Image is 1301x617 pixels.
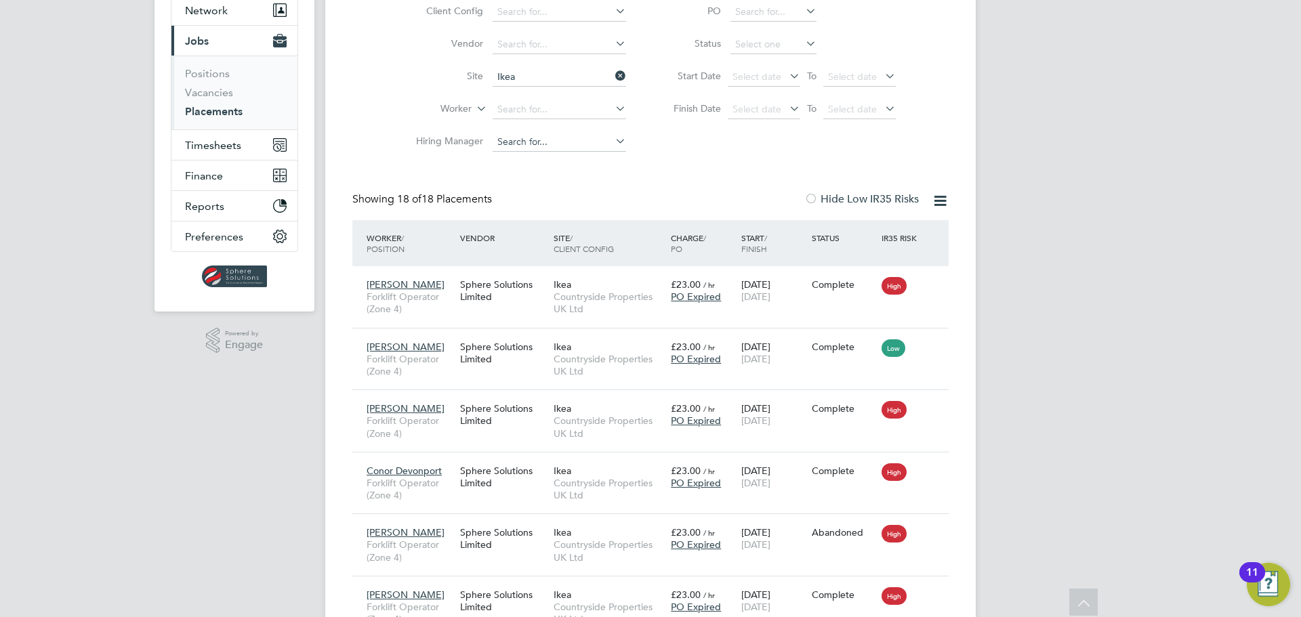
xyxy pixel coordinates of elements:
[554,477,664,501] span: Countryside Properties UK Ltd
[671,278,701,291] span: £23.00
[812,526,875,538] div: Abandoned
[660,37,721,49] label: Status
[363,226,457,261] div: Worker
[367,526,445,538] span: [PERSON_NAME]
[828,103,877,115] span: Select date
[671,601,721,613] span: PO Expired
[808,226,879,250] div: Status
[367,589,445,601] span: [PERSON_NAME]
[741,291,770,303] span: [DATE]
[882,587,907,605] span: High
[554,278,571,291] span: Ikea
[703,528,715,538] span: / hr
[457,334,550,372] div: Sphere Solutions Limited
[185,139,241,152] span: Timesheets
[703,280,715,290] span: / hr
[185,67,230,80] a: Positions
[493,133,626,152] input: Search for...
[812,278,875,291] div: Complete
[171,26,297,56] button: Jobs
[397,192,421,206] span: 18 of
[397,192,492,206] span: 18 Placements
[738,519,808,557] div: [DATE]
[1247,563,1290,606] button: Open Resource Center, 11 new notifications
[882,277,907,295] span: High
[457,458,550,496] div: Sphere Solutions Limited
[812,589,875,601] div: Complete
[550,226,667,261] div: Site
[554,414,664,439] span: Countryside Properties UK Ltd
[738,272,808,310] div: [DATE]
[703,342,715,352] span: / hr
[367,341,445,353] span: [PERSON_NAME]
[741,353,770,365] span: [DATE]
[457,519,550,557] div: Sphere Solutions Limited
[660,70,721,82] label: Start Date
[671,477,721,489] span: PO Expired
[671,589,701,601] span: £23.00
[671,414,721,427] span: PO Expired
[703,404,715,414] span: / hr
[554,341,571,353] span: Ikea
[457,272,550,310] div: Sphere Solutions Limited
[554,589,571,601] span: Ikea
[405,135,483,147] label: Hiring Manager
[554,232,614,254] span: / Client Config
[493,100,626,119] input: Search for...
[741,232,767,254] span: / Finish
[225,339,263,351] span: Engage
[352,192,495,207] div: Showing
[730,3,817,22] input: Search for...
[671,465,701,477] span: £23.00
[185,230,243,243] span: Preferences
[671,341,701,353] span: £23.00
[554,353,664,377] span: Countryside Properties UK Ltd
[367,291,453,315] span: Forklift Operator (Zone 4)
[660,102,721,114] label: Finish Date
[185,4,228,17] span: Network
[363,519,949,530] a: [PERSON_NAME]Forklift Operator (Zone 4)Sphere Solutions LimitedIkeaCountryside Properties UK Ltd£...
[1246,572,1258,590] div: 11
[171,191,297,221] button: Reports
[882,339,905,357] span: Low
[185,35,209,47] span: Jobs
[367,538,453,563] span: Forklift Operator (Zone 4)
[554,526,571,538] span: Ikea
[493,68,626,87] input: Search for...
[363,457,949,469] a: Conor DevonportForklift Operator (Zone 4)Sphere Solutions LimitedIkeaCountryside Properties UK Lt...
[405,37,483,49] label: Vendor
[202,265,268,287] img: spheresolutions-logo-retina.png
[171,130,297,160] button: Timesheets
[554,402,571,414] span: Ikea
[804,192,919,206] label: Hide Low IR35 Risks
[363,581,949,593] a: [PERSON_NAME]Forklift Operator (Zone 4)Sphere Solutions LimitedIkeaCountryside Properties UK Ltd£...
[667,226,738,261] div: Charge
[812,402,875,414] div: Complete
[185,86,233,99] a: Vacancies
[171,221,297,251] button: Preferences
[812,341,875,353] div: Complete
[493,3,626,22] input: Search for...
[554,465,571,477] span: Ikea
[367,465,442,477] span: Conor Devonport
[405,70,483,82] label: Site
[367,232,405,254] span: / Position
[803,100,821,117] span: To
[171,56,297,129] div: Jobs
[732,103,781,115] span: Select date
[367,402,445,414] span: [PERSON_NAME]
[171,161,297,190] button: Finance
[738,226,808,261] div: Start
[741,538,770,551] span: [DATE]
[185,169,223,182] span: Finance
[171,265,298,287] a: Go to home page
[554,538,664,563] span: Countryside Properties UK Ltd
[185,105,243,118] a: Placements
[671,232,706,254] span: / PO
[457,396,550,433] div: Sphere Solutions Limited
[554,291,664,315] span: Countryside Properties UK Ltd
[730,35,817,54] input: Select one
[206,328,264,354] a: Powered byEngage
[671,402,701,414] span: £23.00
[225,328,263,339] span: Powered by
